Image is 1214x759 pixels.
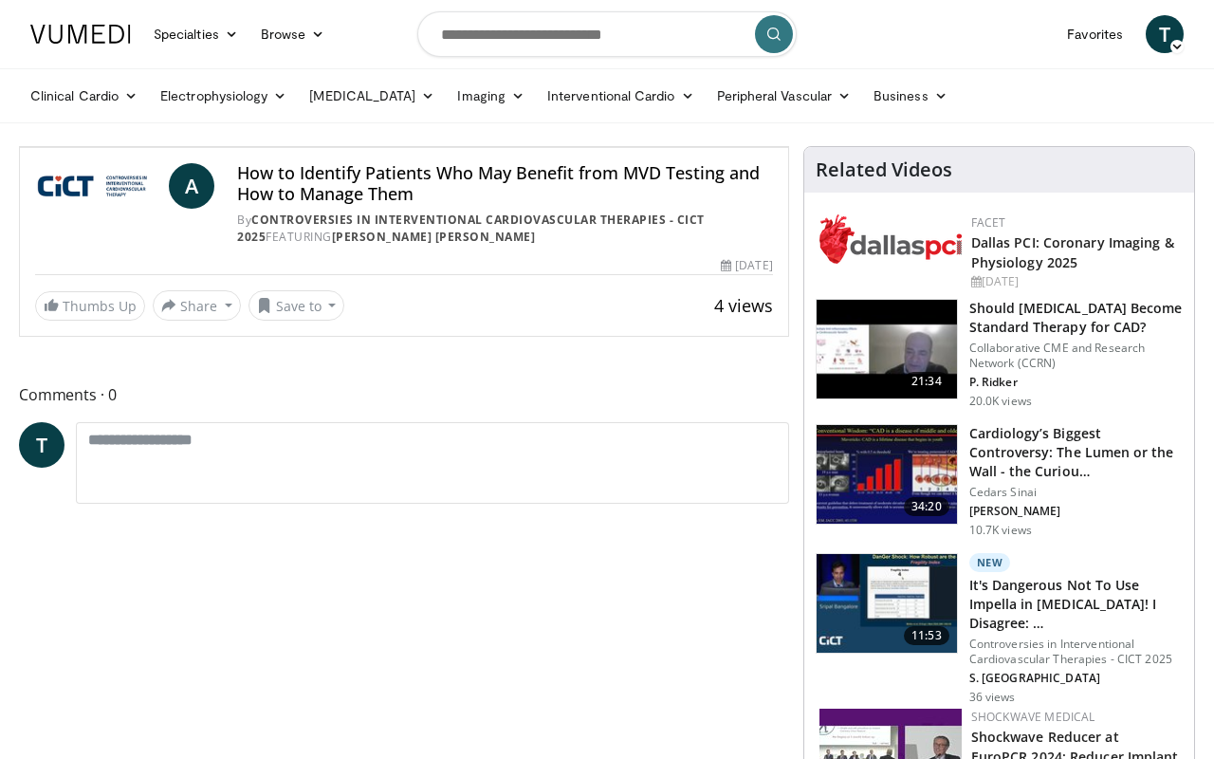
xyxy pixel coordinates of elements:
a: Specialties [142,15,249,53]
a: [PERSON_NAME] [PERSON_NAME] [332,229,536,245]
a: T [19,422,64,468]
span: Comments 0 [19,382,789,407]
p: Cedars Sinai [969,485,1183,500]
a: Imaging [446,77,536,115]
div: [DATE] [721,257,772,274]
a: FACET [971,214,1006,231]
p: Collaborative CME and Research Network (CCRN) [969,341,1183,371]
p: 36 views [969,690,1016,705]
img: Controversies in Interventional Cardiovascular Therapies - CICT 2025 [35,163,161,209]
p: S. [GEOGRAPHIC_DATA] [969,671,1183,686]
img: eb63832d-2f75-457d-8c1a-bbdc90eb409c.150x105_q85_crop-smart_upscale.jpg [817,300,957,398]
input: Search topics, interventions [417,11,797,57]
a: [MEDICAL_DATA] [298,77,446,115]
button: Share [153,290,241,321]
p: New [969,553,1011,572]
p: 20.0K views [969,394,1032,409]
div: [DATE] [971,273,1179,290]
button: Save to [248,290,345,321]
img: VuMedi Logo [30,25,131,44]
img: d453240d-5894-4336-be61-abca2891f366.150x105_q85_crop-smart_upscale.jpg [817,425,957,524]
h4: Related Videos [816,158,952,181]
a: Controversies in Interventional Cardiovascular Therapies - CICT 2025 [237,212,705,245]
span: 4 views [714,294,773,317]
p: P. Ridker [969,375,1183,390]
a: Electrophysiology [149,77,298,115]
a: Favorites [1056,15,1134,53]
a: Shockwave Medical [971,709,1095,725]
a: Business [862,77,959,115]
img: 939357b5-304e-4393-95de-08c51a3c5e2a.png.150x105_q85_autocrop_double_scale_upscale_version-0.2.png [819,214,962,264]
div: By FEATURING [237,212,772,246]
a: Peripheral Vascular [706,77,862,115]
a: T [1146,15,1184,53]
img: ad639188-bf21-463b-a799-85e4bc162651.150x105_q85_crop-smart_upscale.jpg [817,554,957,653]
h4: How to Identify Patients Who May Benefit from MVD Testing and How to Manage Them [237,163,772,204]
a: Thumbs Up [35,291,145,321]
p: 10.7K views [969,523,1032,538]
a: Browse [249,15,337,53]
p: Controversies in Interventional Cardiovascular Therapies - CICT 2025 [969,637,1183,667]
a: Clinical Cardio [19,77,149,115]
p: [PERSON_NAME] [969,504,1183,519]
h3: It's Dangerous Not To Use Impella in [MEDICAL_DATA]! I Disagree: … [969,576,1183,633]
span: 11:53 [904,626,949,645]
h3: Cardiology’s Biggest Controversy: The Lumen or the Wall - the Curiou… [969,424,1183,481]
a: A [169,163,214,209]
a: Interventional Cardio [536,77,706,115]
a: 34:20 Cardiology’s Biggest Controversy: The Lumen or the Wall - the Curiou… Cedars Sinai [PERSON_... [816,424,1183,538]
a: 11:53 New It's Dangerous Not To Use Impella in [MEDICAL_DATA]! I Disagree: … Controversies in Int... [816,553,1183,705]
span: 21:34 [904,372,949,391]
video-js: Video Player [20,147,788,148]
span: 34:20 [904,497,949,516]
a: 21:34 Should [MEDICAL_DATA] Become Standard Therapy for CAD? Collaborative CME and Research Netwo... [816,299,1183,409]
h3: Should [MEDICAL_DATA] Become Standard Therapy for CAD? [969,299,1183,337]
a: Dallas PCI: Coronary Imaging & Physiology 2025 [971,233,1174,271]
